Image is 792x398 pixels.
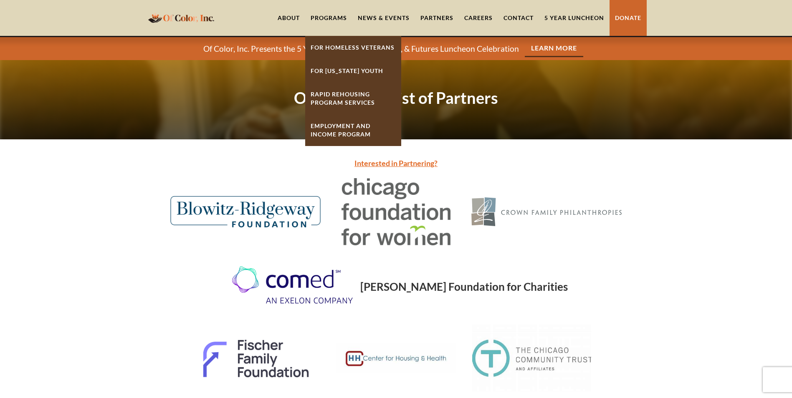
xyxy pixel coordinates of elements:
a: Employment And Income Program [305,114,401,146]
p: Of Color, Inc. Presents the 5 Years Forward Jobs, Homes, & Futures Luncheon Celebration [203,44,519,54]
div: Programs [311,14,347,22]
a: Interested in Partnering? [354,159,438,168]
a: Learn More [525,40,583,57]
nav: Programs [305,36,401,146]
a: For [US_STATE] Youth [305,59,401,83]
strong: Rapid ReHousing Program Services [311,91,375,106]
a: For Homeless Veterans [305,36,401,59]
h1: [PERSON_NAME] Foundation for Charities [360,281,568,292]
a: home [146,8,217,28]
strong: Our Growing List of Partners [294,88,498,107]
a: Rapid ReHousing Program Services [305,83,401,114]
